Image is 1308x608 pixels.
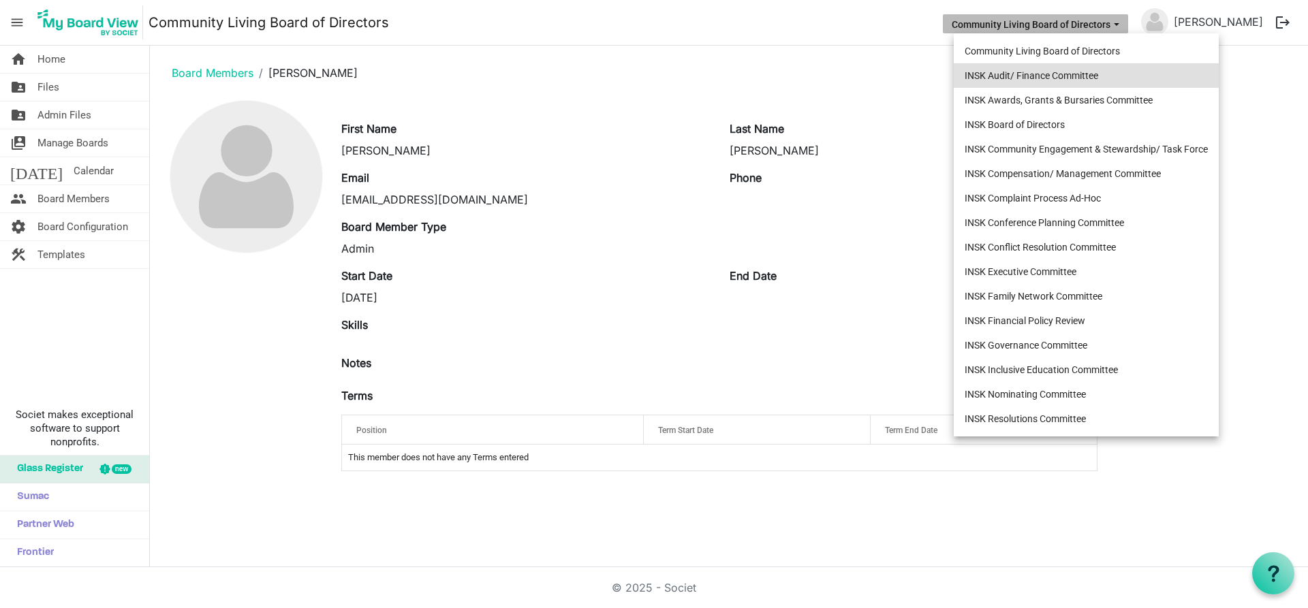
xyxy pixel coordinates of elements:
[954,357,1219,382] li: INSK Inclusive Education Committee
[10,483,49,511] span: Sumac
[37,129,108,157] span: Manage Boards
[954,235,1219,259] li: INSK Conflict Resolution Committee
[954,406,1219,431] li: INSK Resolutions Committee
[341,240,709,257] div: Admin
[149,9,389,36] a: Community Living Board of Directors
[954,63,1219,88] li: INSK Audit/ Finance Committee
[10,46,27,73] span: home
[10,129,27,157] span: switch_account
[37,241,85,268] span: Templates
[37,185,110,212] span: Board Members
[1168,8,1268,35] a: [PERSON_NAME]
[37,74,59,101] span: Files
[10,101,27,129] span: folder_shared
[341,121,396,137] label: First Name
[954,333,1219,357] li: INSK Governance Committee
[954,284,1219,308] li: INSK Family Network Committee
[1268,8,1297,37] button: logout
[954,259,1219,284] li: INSK Executive Committee
[341,142,709,159] div: [PERSON_NAME]
[341,170,369,186] label: Email
[341,289,709,306] div: [DATE]
[954,88,1219,112] li: INSK Awards, Grants & Bursaries Committee
[112,464,131,474] div: new
[37,46,65,73] span: Home
[37,213,128,240] span: Board Configuration
[10,74,27,101] span: folder_shared
[341,317,368,333] label: Skills
[341,355,371,371] label: Notes
[943,14,1128,33] button: Community Living Board of Directors dropdownbutton
[33,5,149,39] a: My Board View Logo
[10,241,27,268] span: construction
[10,455,83,483] span: Glass Register
[10,539,54,566] span: Frontier
[730,268,777,284] label: End Date
[10,157,63,185] span: [DATE]
[37,101,91,129] span: Admin Files
[954,308,1219,333] li: INSK Financial Policy Review
[341,387,373,404] label: Terms
[4,10,30,35] span: menu
[658,426,713,435] span: Term Start Date
[342,445,1097,470] td: This member does not have any Terms entered
[172,66,253,80] a: Board Members
[253,65,358,81] li: [PERSON_NAME]
[33,5,143,39] img: My Board View Logo
[10,185,27,212] span: people
[612,581,696,594] a: © 2025 - Societ
[954,137,1219,161] li: INSK Community Engagement & Stewardship/ Task Force
[730,170,762,186] label: Phone
[730,121,784,137] label: Last Name
[74,157,114,185] span: Calendar
[10,511,74,539] span: Partner Web
[954,382,1219,406] li: INSK Nominating Committee
[954,39,1219,63] li: Community Living Board of Directors
[10,213,27,240] span: settings
[885,426,937,435] span: Term End Date
[954,161,1219,186] li: INSK Compensation/ Management Committee
[954,210,1219,235] li: INSK Conference Planning Committee
[1141,8,1168,35] img: no-profile-picture.svg
[341,219,446,235] label: Board Member Type
[6,408,143,449] span: Societ makes exceptional software to support nonprofits.
[170,101,322,253] img: no-profile-picture.svg
[341,268,392,284] label: Start Date
[954,186,1219,210] li: INSK Complaint Process Ad-Hoc
[341,191,709,208] div: [EMAIL_ADDRESS][DOMAIN_NAME]
[356,426,387,435] span: Position
[730,142,1097,159] div: [PERSON_NAME]
[954,112,1219,137] li: INSK Board of Directors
